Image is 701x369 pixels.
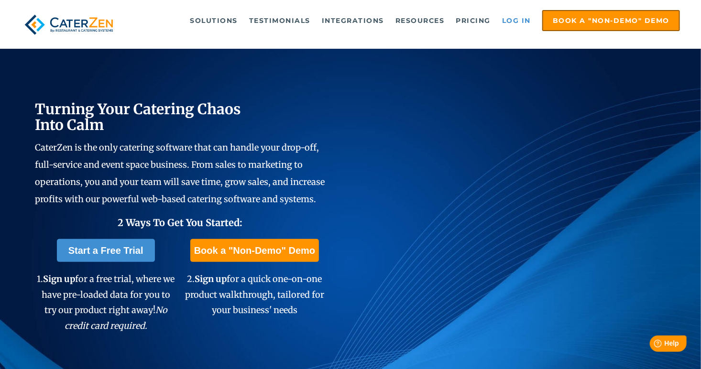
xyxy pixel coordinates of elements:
a: Integrations [317,11,389,30]
a: Book a "Non-Demo" Demo [542,10,680,31]
a: Book a "Non-Demo" Demo [190,239,319,262]
span: CaterZen is the only catering software that can handle your drop-off, full-service and event spac... [35,142,325,205]
span: 2 Ways To Get You Started: [118,217,242,228]
a: Start a Free Trial [57,239,155,262]
span: Sign up [43,273,75,284]
a: Resources [391,11,449,30]
span: 2. for a quick one-on-one product walkthrough, tailored for your business' needs [185,273,324,315]
a: Solutions [186,11,243,30]
a: Log in [497,11,536,30]
img: caterzen [21,10,117,39]
span: Turning Your Catering Chaos Into Calm [35,100,241,134]
em: No credit card required. [65,304,167,331]
iframe: Help widget launcher [616,332,690,358]
a: Testimonials [244,11,315,30]
span: 1. for a free trial, where we have pre-loaded data for you to try our product right away! [37,273,175,331]
span: Sign up [195,273,227,284]
a: Pricing [451,11,496,30]
div: Navigation Menu [134,10,680,31]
